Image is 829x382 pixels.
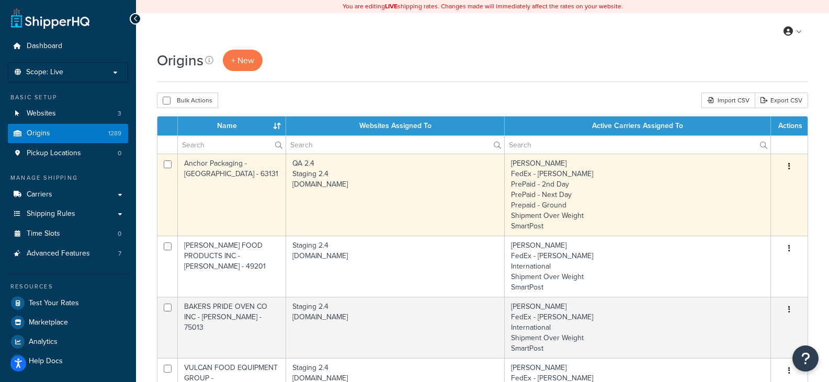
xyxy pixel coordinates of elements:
[118,229,121,238] span: 0
[701,92,755,108] div: Import CSV
[108,129,121,138] span: 1289
[29,299,79,308] span: Test Your Rates
[27,249,90,258] span: Advanced Features
[8,104,128,123] a: Websites 3
[755,92,808,108] a: Export CSV
[8,144,128,163] li: Pickup Locations
[223,50,263,71] a: + New
[27,229,60,238] span: Time Slots
[118,149,121,158] span: 0
[178,236,286,297] td: [PERSON_NAME] FOOD PRODUCTS INC - [PERSON_NAME] - 49201
[26,68,63,77] span: Scope: Live
[27,210,75,218] span: Shipping Rules
[385,2,398,11] b: LIVE
[157,92,218,108] button: Bulk Actions
[118,109,121,118] span: 3
[286,154,505,236] td: QA 2.4 Staging 2.4 [DOMAIN_NAME]
[178,117,286,135] th: Name : activate to sort column ascending
[178,136,286,154] input: Search
[178,154,286,236] td: Anchor Packaging - [GEOGRAPHIC_DATA] - 63131
[27,190,52,199] span: Carriers
[8,282,128,291] div: Resources
[286,117,505,135] th: Websites Assigned To
[286,297,505,358] td: Staging 2.4 [DOMAIN_NAME]
[157,50,203,71] h1: Origins
[8,313,128,332] a: Marketplace
[8,244,128,263] a: Advanced Features 7
[8,244,128,263] li: Advanced Features
[8,37,128,56] a: Dashboard
[27,129,50,138] span: Origins
[505,117,771,135] th: Active Carriers Assigned To
[505,236,771,297] td: [PERSON_NAME] FedEx - [PERSON_NAME] International Shipment Over Weight SmartPost
[8,224,128,244] a: Time Slots 0
[27,149,81,158] span: Pickup Locations
[8,352,128,371] a: Help Docs
[178,297,286,358] td: BAKERS PRIDE OVEN CO INC - [PERSON_NAME] - 75013
[8,124,128,143] li: Origins
[8,104,128,123] li: Websites
[8,93,128,102] div: Basic Setup
[8,124,128,143] a: Origins 1289
[792,345,819,372] button: Open Resource Center
[29,338,58,346] span: Analytics
[771,117,808,135] th: Actions
[8,294,128,312] a: Test Your Rates
[286,136,504,154] input: Search
[8,173,128,182] div: Manage Shipping
[8,224,128,244] li: Time Slots
[8,204,128,224] a: Shipping Rules
[231,54,254,66] span: + New
[27,42,62,51] span: Dashboard
[8,185,128,204] a: Carriers
[505,154,771,236] td: [PERSON_NAME] FedEx - [PERSON_NAME] PrePaid - 2nd Day PrePaid - Next Day Prepaid - Ground Shipmen...
[27,109,56,118] span: Websites
[29,318,68,327] span: Marketplace
[286,236,505,297] td: Staging 2.4 [DOMAIN_NAME]
[118,249,121,258] span: 7
[8,332,128,351] a: Analytics
[8,144,128,163] a: Pickup Locations 0
[505,297,771,358] td: [PERSON_NAME] FedEx - [PERSON_NAME] International Shipment Over Weight SmartPost
[505,136,770,154] input: Search
[29,357,63,366] span: Help Docs
[11,8,89,29] a: ShipperHQ Home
